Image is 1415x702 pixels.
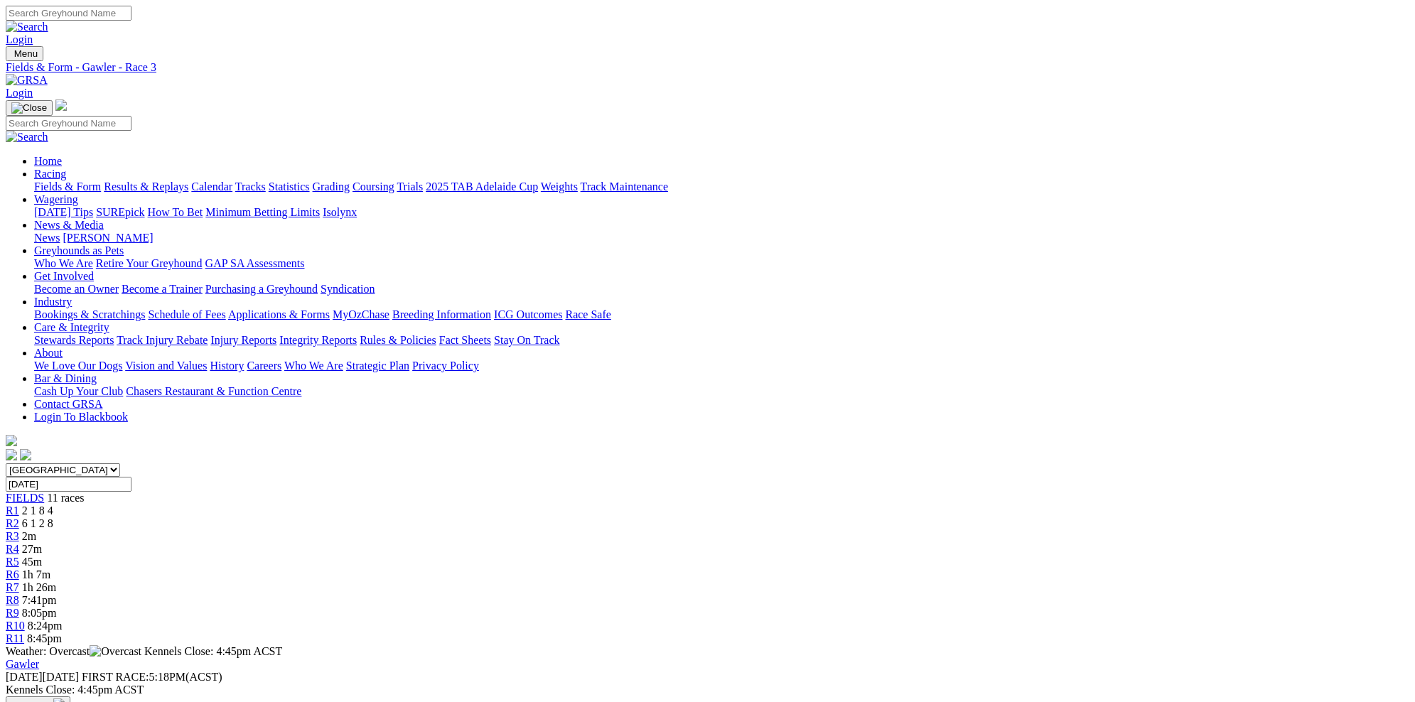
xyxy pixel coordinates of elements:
[346,360,409,372] a: Strategic Plan
[28,620,63,632] span: 8:24pm
[6,607,19,619] a: R9
[55,99,67,111] img: logo-grsa-white.png
[122,283,203,295] a: Become a Trainer
[6,21,48,33] img: Search
[34,334,1409,347] div: Care & Integrity
[6,645,144,657] span: Weather: Overcast
[247,360,281,372] a: Careers
[34,283,1409,296] div: Get Involved
[205,283,318,295] a: Purchasing a Greyhound
[205,206,320,218] a: Minimum Betting Limits
[6,543,19,555] a: R4
[269,180,310,193] a: Statistics
[6,671,43,683] span: [DATE]
[34,219,104,231] a: News & Media
[6,46,43,61] button: Toggle navigation
[228,308,330,320] a: Applications & Forms
[191,180,232,193] a: Calendar
[22,607,57,619] span: 8:05pm
[34,308,1409,321] div: Industry
[34,321,109,333] a: Care & Integrity
[565,308,610,320] a: Race Safe
[148,308,225,320] a: Schedule of Fees
[27,632,62,644] span: 8:45pm
[284,360,343,372] a: Who We Are
[34,180,101,193] a: Fields & Form
[6,74,48,87] img: GRSA
[34,283,119,295] a: Become an Owner
[125,360,207,372] a: Vision and Values
[34,296,72,308] a: Industry
[6,504,19,517] a: R1
[6,671,79,683] span: [DATE]
[6,100,53,116] button: Toggle navigation
[6,581,19,593] a: R7
[581,180,668,193] a: Track Maintenance
[34,347,63,359] a: About
[6,61,1409,74] a: Fields & Form - Gawler - Race 3
[6,131,48,144] img: Search
[34,257,93,269] a: Who We Are
[323,206,357,218] a: Isolynx
[6,632,24,644] a: R11
[210,360,244,372] a: History
[22,517,53,529] span: 6 1 2 8
[34,334,114,346] a: Stewards Reports
[6,658,39,670] a: Gawler
[6,594,19,606] span: R8
[210,334,276,346] a: Injury Reports
[22,594,57,606] span: 7:41pm
[6,620,25,632] span: R10
[34,398,102,410] a: Contact GRSA
[34,308,145,320] a: Bookings & Scratchings
[22,543,42,555] span: 27m
[313,180,350,193] a: Grading
[6,492,44,504] a: FIELDS
[353,180,394,193] a: Coursing
[6,556,19,568] span: R5
[22,568,50,580] span: 1h 7m
[494,308,562,320] a: ICG Outcomes
[541,180,578,193] a: Weights
[34,168,66,180] a: Racing
[439,334,491,346] a: Fact Sheets
[34,360,1409,372] div: About
[63,232,153,244] a: [PERSON_NAME]
[34,244,124,256] a: Greyhounds as Pets
[34,232,1409,244] div: News & Media
[34,193,78,205] a: Wagering
[494,334,559,346] a: Stay On Track
[34,206,1409,219] div: Wagering
[205,257,305,269] a: GAP SA Assessments
[6,87,33,99] a: Login
[104,180,188,193] a: Results & Replays
[6,116,131,131] input: Search
[82,671,149,683] span: FIRST RACE:
[6,435,17,446] img: logo-grsa-white.png
[34,206,93,218] a: [DATE] Tips
[126,385,301,397] a: Chasers Restaurant & Function Centre
[6,530,19,542] a: R3
[6,517,19,529] span: R2
[34,411,128,423] a: Login To Blackbook
[6,6,131,21] input: Search
[34,270,94,282] a: Get Involved
[321,283,375,295] a: Syndication
[144,645,282,657] span: Kennels Close: 4:45pm ACST
[96,257,203,269] a: Retire Your Greyhound
[47,492,84,504] span: 11 races
[34,372,97,384] a: Bar & Dining
[34,232,60,244] a: News
[22,556,42,568] span: 45m
[34,385,123,397] a: Cash Up Your Club
[22,581,56,593] span: 1h 26m
[34,385,1409,398] div: Bar & Dining
[22,530,36,542] span: 2m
